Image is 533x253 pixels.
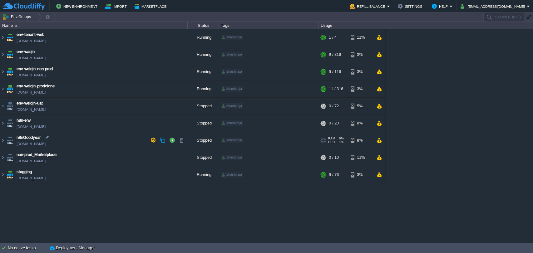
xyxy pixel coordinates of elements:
[8,243,47,253] div: No active tasks
[6,98,14,114] img: AMDAwAAAACH5BAEAAAAALAAAAAABAAEAAAICRAEAOw==
[461,2,527,10] button: [EMAIL_ADDRESS][DOMAIN_NAME]
[328,137,335,140] span: RAM
[17,32,44,38] a: env-tenant-web
[17,169,32,175] a: stagging
[188,63,219,80] div: Running
[0,115,5,132] img: AMDAwAAAACH5BAEAAAAALAAAAAABAAEAAAICRAEAOw==
[134,2,168,10] button: Marketplace
[221,138,243,143] div: shashiraja
[0,166,5,183] img: AMDAwAAAACH5BAEAAAAALAAAAAABAAEAAAICRAEAOw==
[0,29,5,46] img: AMDAwAAAACH5BAEAAAAALAAAAAABAAEAAAICRAEAOw==
[188,98,219,114] div: Stopped
[17,106,46,113] a: [DOMAIN_NAME]
[329,166,339,183] div: 9 / 76
[17,83,55,89] a: env-welqin-prodclone
[0,132,5,149] img: AMDAwAAAACH5BAEAAAAALAAAAAABAAEAAAICRAEAOw==
[6,132,14,149] img: AMDAwAAAACH5BAEAAAAALAAAAAABAAEAAAICRAEAOw==
[6,80,14,97] img: AMDAwAAAACH5BAEAAAAALAAAAAABAAEAAAICRAEAOw==
[221,155,243,160] div: shashiraja
[221,69,243,75] div: shashiraja
[0,46,5,63] img: AMDAwAAAACH5BAEAAAAALAAAAAABAAEAAAICRAEAOw==
[0,149,5,166] img: AMDAwAAAACH5BAEAAAAALAAAAAABAAEAAAICRAEAOw==
[351,132,371,149] div: 8%
[188,149,219,166] div: Stopped
[351,166,371,183] div: 3%
[6,166,14,183] img: AMDAwAAAACH5BAEAAAAALAAAAAABAAEAAAICRAEAOw==
[221,120,243,126] div: shashiraja
[188,80,219,97] div: Running
[50,245,95,251] button: Deployment Manager
[351,46,371,63] div: 3%
[221,103,243,109] div: shashiraja
[219,22,318,29] div: Tags
[0,63,5,80] img: AMDAwAAAACH5BAEAAAAALAAAAAABAAEAAAICRAEAOw==
[221,35,243,40] div: shashiraja
[221,86,243,92] div: shashiraja
[351,80,371,97] div: 3%
[6,115,14,132] img: AMDAwAAAACH5BAEAAAAALAAAAAABAAEAAAICRAEAOw==
[6,29,14,46] img: AMDAwAAAACH5BAEAAAAALAAAAAABAAEAAAICRAEAOw==
[6,149,14,166] img: AMDAwAAAACH5BAEAAAAALAAAAAABAAEAAAICRAEAOw==
[105,2,129,10] button: Import
[398,2,424,10] button: Settings
[1,22,187,29] div: Name
[17,175,46,181] a: [DOMAIN_NAME]
[329,98,339,114] div: 0 / 72
[0,98,5,114] img: AMDAwAAAACH5BAEAAAAALAAAAAABAAEAAAICRAEAOw==
[188,29,219,46] div: Running
[351,115,371,132] div: 8%
[17,49,35,55] a: env-waqin
[2,12,33,21] button: Env Groups
[17,89,46,95] a: [DOMAIN_NAME]
[17,134,41,141] a: n8nGoodyear
[17,124,46,130] a: [DOMAIN_NAME]
[329,115,339,132] div: 0 / 20
[338,137,344,140] span: 0%
[17,117,31,124] a: n8n-env
[188,115,219,132] div: Stopped
[17,100,43,106] a: env-welqin-uat
[329,29,337,46] div: 1 / 4
[329,63,341,80] div: 9 / 116
[337,140,343,144] span: 0%
[351,29,371,46] div: 11%
[17,152,57,158] a: non-prod_Marketplace
[328,140,335,144] span: CPU
[351,98,371,114] div: 5%
[0,80,5,97] img: AMDAwAAAACH5BAEAAAAALAAAAAABAAEAAAICRAEAOw==
[6,46,14,63] img: AMDAwAAAACH5BAEAAAAALAAAAAABAAEAAAICRAEAOw==
[350,2,387,10] button: Refill Balance
[6,63,14,80] img: AMDAwAAAACH5BAEAAAAALAAAAAABAAEAAAICRAEAOw==
[329,149,339,166] div: 0 / 10
[319,22,385,29] div: Usage
[17,141,46,147] a: [DOMAIN_NAME]
[188,132,219,149] div: Stopped
[17,72,46,78] a: [DOMAIN_NAME]
[351,149,371,166] div: 11%
[56,2,99,10] button: New Environment
[15,25,17,27] img: AMDAwAAAACH5BAEAAAAALAAAAAABAAEAAAICRAEAOw==
[17,66,53,72] a: env-welqin-non-prod
[221,172,243,178] div: shashiraja
[329,46,341,63] div: 9 / 316
[221,52,243,57] div: shashiraja
[351,63,371,80] div: 3%
[17,158,46,164] a: [DOMAIN_NAME]
[188,166,219,183] div: Running
[188,22,219,29] div: Status
[17,55,46,61] a: [DOMAIN_NAME]
[2,2,45,10] img: CloudJiffy
[17,38,46,44] a: [DOMAIN_NAME]
[329,80,343,97] div: 11 / 316
[432,2,450,10] button: Help
[188,46,219,63] div: Running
